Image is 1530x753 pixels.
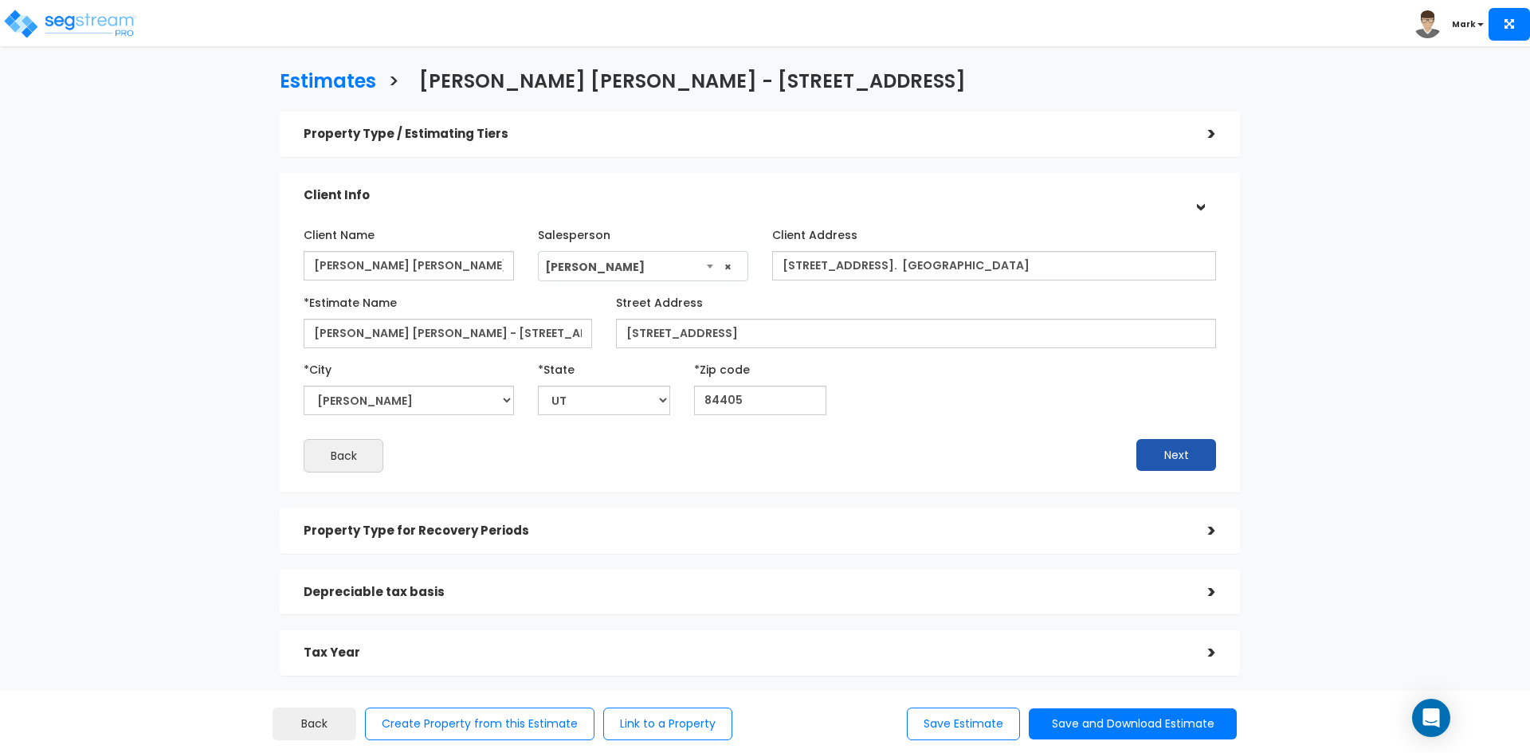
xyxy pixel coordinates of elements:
button: Back [304,439,383,473]
label: Client Name [304,222,375,243]
h3: > [388,71,399,96]
span: Mark Santiago [539,252,747,282]
label: *Zip code [694,356,750,378]
label: Client Address [772,222,857,243]
div: > [1184,580,1216,605]
div: > [1187,179,1212,211]
button: Save and Download Estimate [1029,708,1237,739]
h5: Property Type for Recovery Periods [304,524,1184,538]
a: Estimates [268,55,376,104]
div: > [1184,519,1216,543]
span: Mark Santiago [538,251,748,281]
button: Save Estimate [907,708,1020,740]
img: avatar.png [1414,10,1442,38]
a: [PERSON_NAME] [PERSON_NAME] - [STREET_ADDRESS] [407,55,966,104]
span: × [724,252,732,282]
h3: Estimates [280,71,376,96]
h3: [PERSON_NAME] [PERSON_NAME] - [STREET_ADDRESS] [419,71,966,96]
label: *Estimate Name [304,289,397,311]
div: Open Intercom Messenger [1412,699,1450,737]
label: *City [304,356,331,378]
b: Mark [1452,18,1476,30]
label: Salesperson [538,222,610,243]
h5: Tax Year [304,646,1184,660]
h5: Property Type / Estimating Tiers [304,127,1184,141]
label: Street Address [616,289,703,311]
div: > [1184,641,1216,665]
button: Link to a Property [603,708,732,740]
button: Create Property from this Estimate [365,708,594,740]
div: > [1184,122,1216,147]
button: Next [1136,439,1216,471]
h5: Depreciable tax basis [304,586,1184,599]
button: Back [273,708,356,740]
img: logo_pro_r.png [2,8,138,40]
h5: Client Info [304,189,1184,202]
label: *State [538,356,575,378]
